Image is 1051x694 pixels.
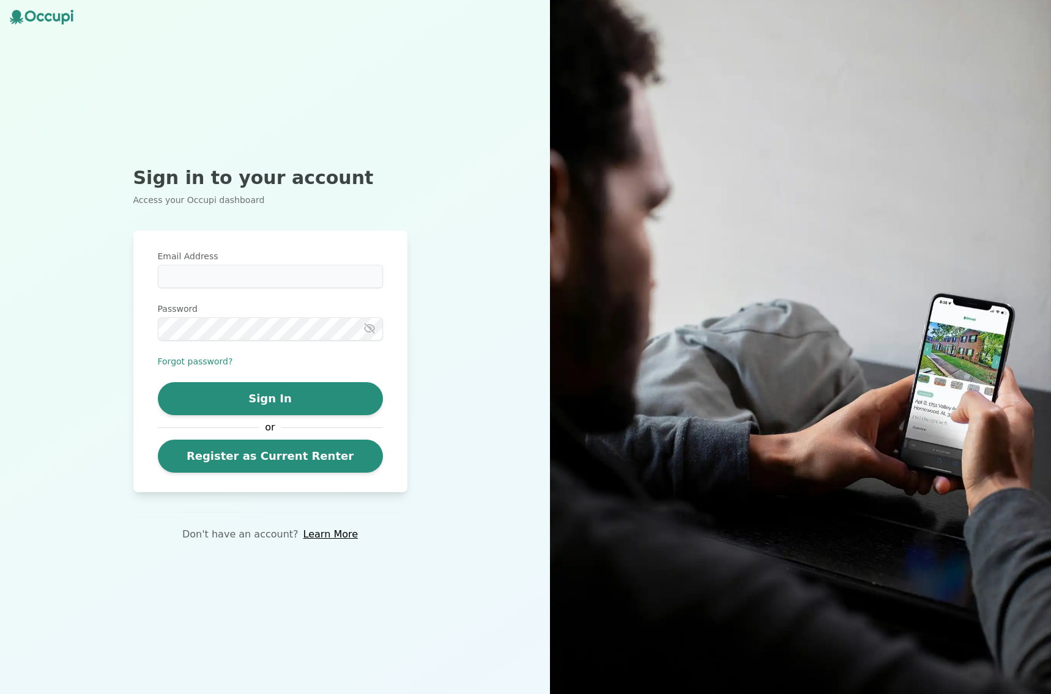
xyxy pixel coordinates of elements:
[182,527,299,542] p: Don't have an account?
[303,527,358,542] a: Learn More
[158,303,383,315] label: Password
[158,250,383,262] label: Email Address
[259,420,281,435] span: or
[133,194,407,206] p: Access your Occupi dashboard
[133,167,407,189] h2: Sign in to your account
[158,440,383,473] a: Register as Current Renter
[158,355,233,367] button: Forgot password?
[158,382,383,415] button: Sign In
